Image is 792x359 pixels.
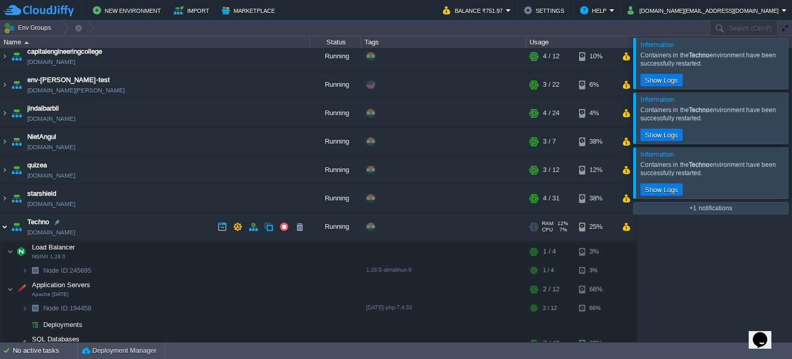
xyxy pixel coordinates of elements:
div: 2 / 12 [543,279,559,300]
a: Techno [27,217,49,228]
img: AMDAwAAAACH5BAEAAAAALAAAAAABAAEAAAICRAEAOw== [9,71,24,99]
a: [DOMAIN_NAME] [27,199,75,210]
div: Running [310,100,361,128]
img: AMDAwAAAACH5BAEAAAAALAAAAAABAAEAAAICRAEAOw== [9,128,24,156]
a: Node ID:245695 [42,267,93,275]
div: 38% [579,128,613,156]
img: AMDAwAAAACH5BAEAAAAALAAAAAABAAEAAAICRAEAOw== [28,263,42,279]
div: Tags [362,36,526,48]
a: Load BalancerNGINX 1.28.0 [31,244,76,252]
img: AMDAwAAAACH5BAEAAAAALAAAAAABAAEAAAICRAEAOw== [7,334,13,354]
button: +1 notifications [686,204,735,213]
div: 6% [579,71,613,99]
span: SQL Databases [31,335,81,344]
img: AMDAwAAAACH5BAEAAAAALAAAAAABAAEAAAICRAEAOw== [9,157,24,184]
div: Containers in the environment have been successfully restarted. [640,161,785,177]
a: Node ID:194458 [42,304,93,313]
div: 4% [579,100,613,128]
div: 1 / 4 [543,263,554,279]
span: 245695 [42,267,93,275]
img: AMDAwAAAACH5BAEAAAAALAAAAAABAAEAAAICRAEAOw== [1,185,9,213]
span: Node ID: [43,305,70,313]
button: Show Logs [642,75,681,85]
span: 1.28.0-almalinux-9 [366,267,411,273]
a: [DOMAIN_NAME] [27,228,75,238]
img: AMDAwAAAACH5BAEAAAAALAAAAAABAAEAAAICRAEAOw== [7,279,13,300]
button: Balance ₹751.97 [443,4,506,17]
div: Containers in the environment have been successfully restarted. [640,106,785,122]
button: [DOMAIN_NAME][EMAIL_ADDRESS][DOMAIN_NAME] [628,4,782,17]
div: Status [310,36,361,48]
img: AMDAwAAAACH5BAEAAAAALAAAAAABAAEAAAICRAEAOw== [14,242,28,262]
img: AMDAwAAAACH5BAEAAAAALAAAAAABAAEAAAICRAEAOw== [1,71,9,99]
span: 7% [557,227,567,233]
button: Settings [524,4,567,17]
div: Name [1,36,309,48]
a: NietAngul [27,132,56,143]
div: 3% [579,263,613,279]
div: Containers in the environment have been successfully restarted. [640,51,785,68]
img: AMDAwAAAACH5BAEAAAAALAAAAAABAAEAAAICRAEAOw== [1,157,9,184]
img: AMDAwAAAACH5BAEAAAAALAAAAAABAAEAAAICRAEAOw== [28,301,42,317]
button: Deployment Manager [82,346,156,356]
img: AMDAwAAAACH5BAEAAAAALAAAAAABAAEAAAICRAEAOw== [9,185,24,213]
img: AMDAwAAAACH5BAEAAAAALAAAAAABAAEAAAICRAEAOw== [28,317,42,333]
a: quizea [27,161,47,171]
img: AMDAwAAAACH5BAEAAAAALAAAAAABAAEAAAICRAEAOw== [7,242,13,262]
button: Show Logs [642,130,681,139]
div: 4 / 12 [543,43,559,71]
div: Usage [527,36,636,48]
span: Node ID: [43,267,70,275]
span: RAM [542,221,553,227]
span: [DATE]-php-7.4.33 [366,305,412,311]
span: Apache [DATE] [32,292,69,298]
img: CloudJiffy [4,4,74,17]
span: capitalengineeringcollege [27,47,102,57]
div: 66% [579,279,613,300]
div: 7 / 40 [543,334,559,354]
img: AMDAwAAAACH5BAEAAAAALAAAAAABAAEAAAICRAEAOw== [1,43,9,71]
img: AMDAwAAAACH5BAEAAAAALAAAAAABAAEAAAICRAEAOw== [9,43,24,71]
img: AMDAwAAAACH5BAEAAAAALAAAAAABAAEAAAICRAEAOw== [1,100,9,128]
span: 194458 [42,304,93,313]
a: [DOMAIN_NAME] [27,57,75,68]
div: 10% [579,43,613,71]
div: 3% [579,242,613,262]
a: [DOMAIN_NAME] [27,171,75,181]
a: starshield [27,189,56,199]
img: AMDAwAAAACH5BAEAAAAALAAAAAABAAEAAAICRAEAOw== [24,41,29,44]
a: [DOMAIN_NAME] [27,114,75,124]
div: Running [310,43,361,71]
img: AMDAwAAAACH5BAEAAAAALAAAAAABAAEAAAICRAEAOw== [22,317,28,333]
div: 4 / 31 [543,185,559,213]
div: 38% [579,185,613,213]
div: 66% [579,301,613,317]
button: New Environment [93,4,164,17]
img: AMDAwAAAACH5BAEAAAAALAAAAAABAAEAAAICRAEAOw== [9,213,24,241]
div: Running [310,185,361,213]
a: jindalbarbil [27,104,59,114]
div: 12% [579,157,613,184]
div: 25% [579,213,613,241]
a: Application ServersApache [DATE] [31,282,92,289]
div: Running [310,71,361,99]
span: Load Balancer [31,243,76,252]
button: Import [174,4,212,17]
button: Env Groups [4,21,55,35]
div: 29% [579,334,613,354]
span: NGINX 1.28.0 [32,254,65,260]
b: Techno [689,161,709,168]
a: [DOMAIN_NAME][PERSON_NAME] [27,86,125,96]
span: Application Servers [31,281,92,290]
span: env-[PERSON_NAME]-test [27,75,110,86]
b: Techno [689,52,709,59]
a: Deployments [42,321,84,330]
span: Information [640,41,674,49]
button: Help [580,4,609,17]
a: SQL Databases [31,336,81,344]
